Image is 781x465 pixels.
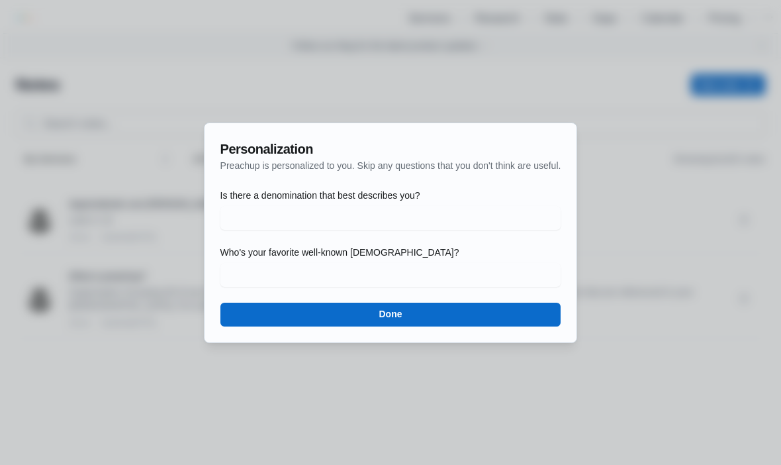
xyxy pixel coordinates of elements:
p: Preachup is personalized to you. Skip any questions that you don't think are useful. [220,159,561,173]
button: Done [220,303,561,327]
label: Who's your favorite well-known [DEMOGRAPHIC_DATA]? [220,246,459,259]
h4: Personalization [220,139,561,159]
iframe: Drift Widget Chat Controller [715,399,765,449]
label: Is there a denomination that best describes you? [220,189,420,202]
